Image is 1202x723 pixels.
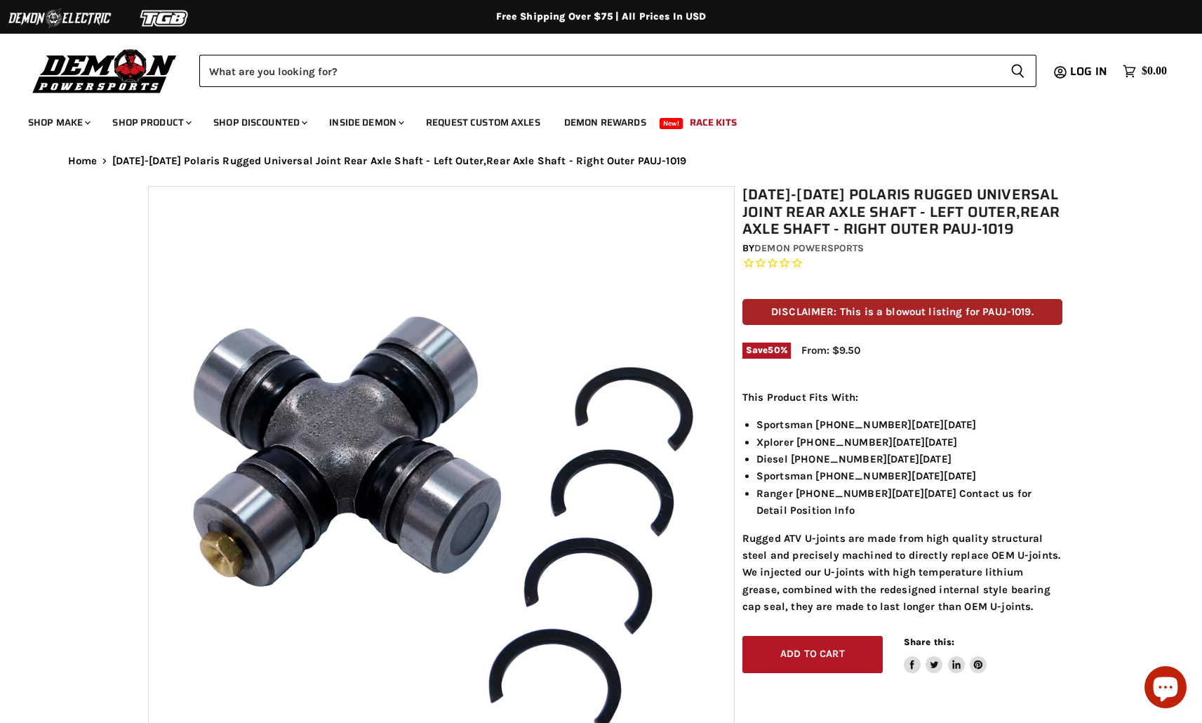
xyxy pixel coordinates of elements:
[742,299,1062,325] p: DISCLAIMER: This is a blowout listing for PAUJ-1019.
[112,5,218,32] img: TGB Logo 2
[660,118,683,129] span: New!
[199,55,999,87] input: Search
[7,5,112,32] img: Demon Electric Logo 2
[756,485,1062,519] li: Ranger [PHONE_NUMBER][DATE][DATE] Contact us for Detail Position Info
[1142,65,1167,78] span: $0.00
[756,416,1062,433] li: Sportsman [PHONE_NUMBER][DATE][DATE]
[554,108,657,137] a: Demon Rewards
[742,241,1062,256] div: by
[742,389,1062,616] div: Rugged ATV U-joints are made from high quality structural steel and precisely machined to directl...
[756,451,1062,467] li: Diesel [PHONE_NUMBER][DATE][DATE]
[415,108,551,137] a: Request Custom Axles
[742,256,1062,271] span: Rated 0.0 out of 5 stars 0 reviews
[40,11,1163,23] div: Free Shipping Over $75 | All Prices In USD
[68,155,98,167] a: Home
[112,155,686,167] span: [DATE]-[DATE] Polaris Rugged Universal Joint Rear Axle Shaft - Left Outer,Rear Axle Shaft - Right...
[1064,65,1116,78] a: Log in
[1070,62,1107,80] span: Log in
[742,343,791,358] span: Save %
[904,636,987,673] aside: Share this:
[742,636,883,673] button: Add to cart
[203,108,316,137] a: Shop Discounted
[756,467,1062,484] li: Sportsman [PHONE_NUMBER][DATE][DATE]
[28,46,182,95] img: Demon Powersports
[754,242,864,254] a: Demon Powersports
[904,637,954,647] span: Share this:
[199,55,1036,87] form: Product
[18,102,1163,137] ul: Main menu
[768,345,780,355] span: 50
[102,108,200,137] a: Shop Product
[742,186,1062,238] h1: [DATE]-[DATE] Polaris Rugged Universal Joint Rear Axle Shaft - Left Outer,Rear Axle Shaft - Right...
[999,55,1036,87] button: Search
[780,648,845,660] span: Add to cart
[801,344,860,357] span: From: $9.50
[1140,666,1191,712] inbox-online-store-chat: Shopify online store chat
[40,155,1163,167] nav: Breadcrumbs
[18,108,99,137] a: Shop Make
[679,108,747,137] a: Race Kits
[319,108,413,137] a: Inside Demon
[1116,61,1174,81] a: $0.00
[742,389,1062,406] p: This Product Fits With:
[756,434,1062,451] li: Xplorer [PHONE_NUMBER][DATE][DATE]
